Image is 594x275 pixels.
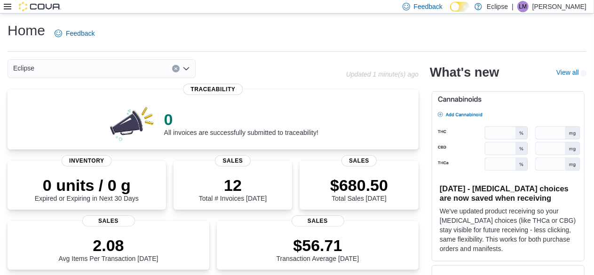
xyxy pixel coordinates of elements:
div: Transaction Average [DATE] [277,236,359,262]
button: Clear input [172,65,180,72]
p: 0 [164,110,318,129]
span: Sales [341,155,377,166]
h2: What's new [430,65,499,80]
p: | [512,1,514,12]
div: Expired or Expiring in Next 30 Days [35,176,139,202]
p: 12 [199,176,267,195]
span: Sales [292,215,344,227]
span: Inventory [62,155,112,166]
div: Avg Items Per Transaction [DATE] [59,236,158,262]
button: Open list of options [182,65,190,72]
p: [PERSON_NAME] [532,1,586,12]
span: Feedback [66,29,95,38]
div: Lanai Monahan [517,1,529,12]
span: Sales [215,155,251,166]
span: Feedback [414,2,443,11]
p: 0 units / 0 g [35,176,139,195]
svg: External link [581,71,586,76]
span: LM [519,1,527,12]
p: $680.50 [330,176,388,195]
p: Eclipse [487,1,508,12]
input: Dark Mode [450,2,470,12]
span: Eclipse [13,63,34,74]
p: $56.71 [277,236,359,255]
h3: [DATE] - [MEDICAL_DATA] choices are now saved when receiving [440,184,577,203]
span: Traceability [183,84,243,95]
h1: Home [8,21,45,40]
div: Total Sales [DATE] [330,176,388,202]
a: Feedback [51,24,98,43]
div: Total # Invoices [DATE] [199,176,267,202]
img: Cova [19,2,61,11]
p: Updated 1 minute(s) ago [346,71,419,78]
p: 2.08 [59,236,158,255]
a: View allExternal link [556,69,586,76]
div: All invoices are successfully submitted to traceability! [164,110,318,136]
p: We've updated product receiving so your [MEDICAL_DATA] choices (like THCa or CBG) stay visible fo... [440,206,577,253]
img: 0 [108,104,157,142]
span: Sales [82,215,135,227]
